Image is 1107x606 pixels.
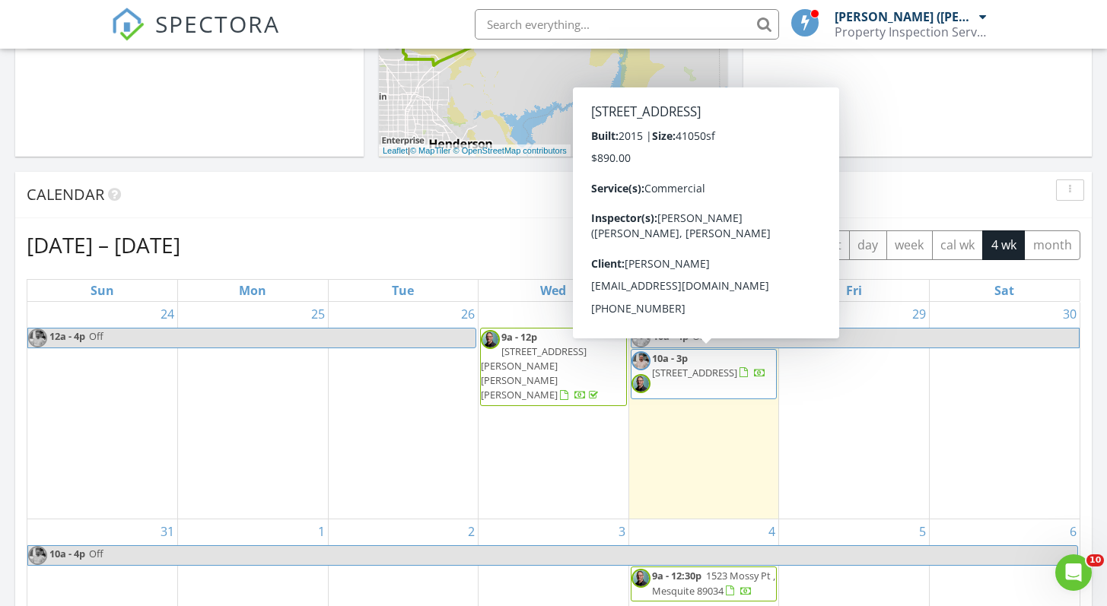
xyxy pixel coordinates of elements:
img: craig.jpeg [631,351,651,370]
td: Go to August 29, 2025 [779,302,930,519]
input: Search everything... [475,9,779,40]
td: Go to August 25, 2025 [178,302,329,519]
span: [STREET_ADDRESS] [652,366,737,379]
a: Go to September 6, 2025 [1067,519,1080,544]
button: [DATE] [672,230,727,260]
span: 1523 Mossy Pt , Mesquite 89034 [652,569,775,597]
a: Go to August 30, 2025 [1060,302,1080,326]
a: 9a - 12:30p 1523 Mossy Pt , Mesquite 89034 [631,566,778,601]
span: 9a - 12:30p [652,569,701,582]
a: Sunday [87,280,117,301]
a: 9a - 12p [STREET_ADDRESS][PERSON_NAME][PERSON_NAME][PERSON_NAME] [481,330,601,402]
img: headshot2.jpg [481,330,500,349]
span: Calendar [27,184,104,205]
td: Go to August 30, 2025 [929,302,1080,519]
span: 9a - 12p [501,330,537,344]
span: Off [89,329,103,343]
span: 12a - 4p [49,328,86,347]
div: [PERSON_NAME] ([PERSON_NAME] [835,9,975,24]
a: Go to August 24, 2025 [157,302,177,326]
img: headshot2.jpg [631,569,651,588]
h2: [DATE] – [DATE] [27,230,180,260]
a: Saturday [991,280,1017,301]
a: Go to August 27, 2025 [609,302,628,326]
span: 10a - 3p [652,351,688,365]
a: Thursday [689,280,719,301]
a: Leaflet [383,146,408,155]
a: 9a - 12:30p 1523 Mossy Pt , Mesquite 89034 [652,569,775,597]
a: Go to August 31, 2025 [157,519,177,544]
a: © OpenStreetMap contributors [453,146,567,155]
button: 4 wk [982,230,1025,260]
iframe: Intercom live chat [1055,554,1092,591]
a: Monday [236,280,269,301]
td: Go to August 27, 2025 [479,302,629,519]
a: Go to September 1, 2025 [315,519,328,544]
span: 10a - 4p [49,546,86,565]
a: 10a - 3p [STREET_ADDRESS] [631,349,778,399]
button: week [886,230,933,260]
img: The Best Home Inspection Software - Spectora [111,8,145,41]
img: headshot2.jpg [631,374,651,393]
button: month [1024,230,1080,260]
span: SPECTORA [155,8,280,40]
a: Go to August 25, 2025 [308,302,328,326]
a: 9a - 12p [STREET_ADDRESS][PERSON_NAME][PERSON_NAME][PERSON_NAME] [480,328,627,406]
a: 10a - 3p [STREET_ADDRESS] [652,351,766,379]
a: Go to September 4, 2025 [765,519,778,544]
span: Off [89,547,103,560]
a: © MapTiler [410,146,451,155]
td: Go to August 28, 2025 [628,302,779,519]
button: list [816,230,850,260]
a: Tuesday [389,280,417,301]
button: cal wk [932,230,984,260]
td: Go to August 26, 2025 [328,302,479,519]
span: 10 [1086,554,1104,566]
a: Wednesday [537,280,569,301]
div: Property Inspection Services, LLC [835,24,987,40]
a: Friday [843,280,865,301]
a: Go to August 29, 2025 [909,302,929,326]
button: day [849,230,887,260]
img: craig.jpeg [28,328,47,347]
a: Go to August 28, 2025 [759,302,778,326]
span: 10a - 4p [652,328,689,347]
td: Go to August 24, 2025 [27,302,178,519]
a: Go to September 5, 2025 [916,519,929,544]
span: [STREET_ADDRESS][PERSON_NAME][PERSON_NAME][PERSON_NAME] [481,344,587,402]
span: Off [692,329,707,343]
div: | [379,144,571,157]
img: craig.jpeg [28,546,47,565]
img: craig.jpeg [631,328,651,347]
a: Go to September 2, 2025 [465,519,478,544]
a: Go to August 26, 2025 [458,302,478,326]
a: SPECTORA [111,21,280,52]
button: Next [771,230,807,261]
a: Go to September 3, 2025 [616,519,628,544]
button: Previous [736,230,772,261]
